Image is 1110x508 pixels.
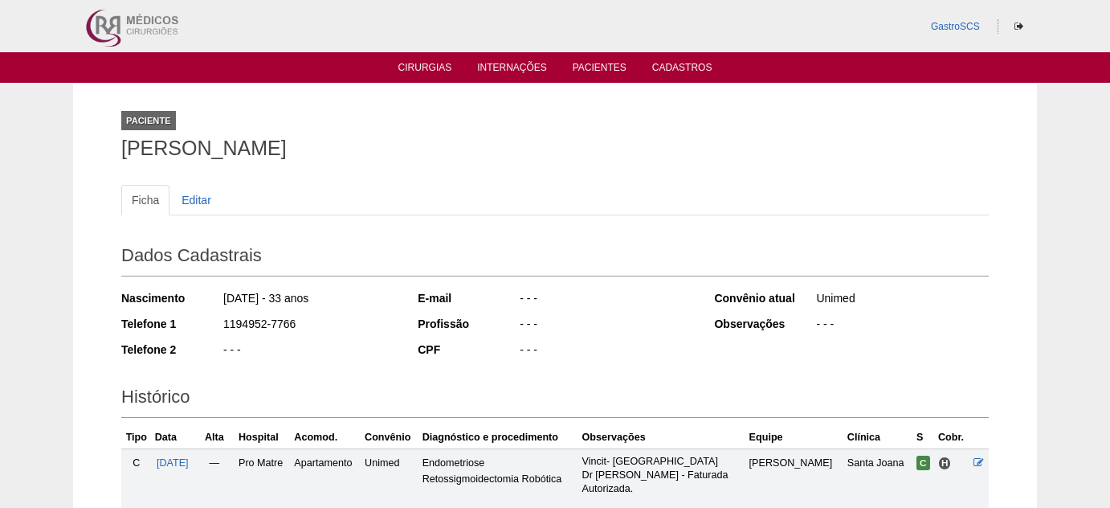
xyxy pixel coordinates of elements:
[518,342,692,362] div: - - -
[582,455,743,496] p: Vincit- [GEOGRAPHIC_DATA] Dr [PERSON_NAME] - Faturada Autorizada.
[714,290,814,306] div: Convênio atual
[171,185,222,215] a: Editar
[121,111,176,130] div: Paciente
[157,457,189,469] a: [DATE]
[913,426,935,449] th: S
[121,381,989,418] h2: Histórico
[291,426,361,449] th: Acomod.
[814,316,989,336] div: - - -
[124,455,149,471] div: C
[916,456,930,470] span: Confirmada
[931,21,980,32] a: GastroSCS
[121,290,222,306] div: Nascimento
[1014,22,1023,31] i: Sair
[418,290,518,306] div: E-mail
[518,290,692,310] div: - - -
[121,138,989,158] h1: [PERSON_NAME]
[152,426,194,449] th: Data
[121,240,989,277] h2: Dados Cadastrais
[935,426,970,449] th: Cobr.
[579,426,746,449] th: Observações
[194,426,235,449] th: Alta
[121,316,222,332] div: Telefone 1
[814,290,989,310] div: Unimed
[419,426,579,449] th: Diagnóstico e procedimento
[361,426,419,449] th: Convênio
[714,316,814,332] div: Observações
[222,316,396,336] div: 1194952-7766
[477,62,547,78] a: Internações
[222,290,396,310] div: [DATE] - 33 anos
[652,62,712,78] a: Cadastros
[121,342,222,358] div: Telefone 2
[746,426,844,449] th: Equipe
[418,342,518,358] div: CPF
[938,457,952,470] span: Hospital
[398,62,452,78] a: Cirurgias
[222,342,396,362] div: - - -
[573,62,626,78] a: Pacientes
[418,316,518,332] div: Profissão
[121,426,152,449] th: Tipo
[235,426,291,449] th: Hospital
[844,426,913,449] th: Clínica
[121,185,169,215] a: Ficha
[518,316,692,336] div: - - -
